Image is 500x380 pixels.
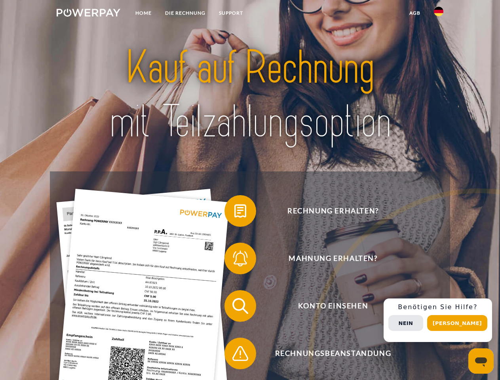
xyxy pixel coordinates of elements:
img: qb_bill.svg [230,201,250,221]
button: Konto einsehen [224,290,430,322]
img: qb_warning.svg [230,344,250,363]
img: de [434,7,443,16]
img: qb_search.svg [230,296,250,316]
div: Schnellhilfe [384,298,492,342]
button: [PERSON_NAME] [427,315,487,331]
button: Rechnungsbeanstandung [224,338,430,369]
a: DIE RECHNUNG [158,6,212,20]
button: Rechnung erhalten? [224,195,430,227]
button: Nein [388,315,423,331]
a: Home [129,6,158,20]
span: Mahnung erhalten? [236,243,430,274]
a: agb [403,6,427,20]
a: SUPPORT [212,6,250,20]
img: logo-powerpay-white.svg [57,9,120,17]
h3: Benötigen Sie Hilfe? [388,303,487,311]
button: Mahnung erhalten? [224,243,430,274]
span: Rechnung erhalten? [236,195,430,227]
iframe: Schaltfläche zum Öffnen des Messaging-Fensters [468,348,494,374]
img: title-powerpay_de.svg [76,38,424,152]
span: Konto einsehen [236,290,430,322]
img: qb_bell.svg [230,249,250,268]
span: Rechnungsbeanstandung [236,338,430,369]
